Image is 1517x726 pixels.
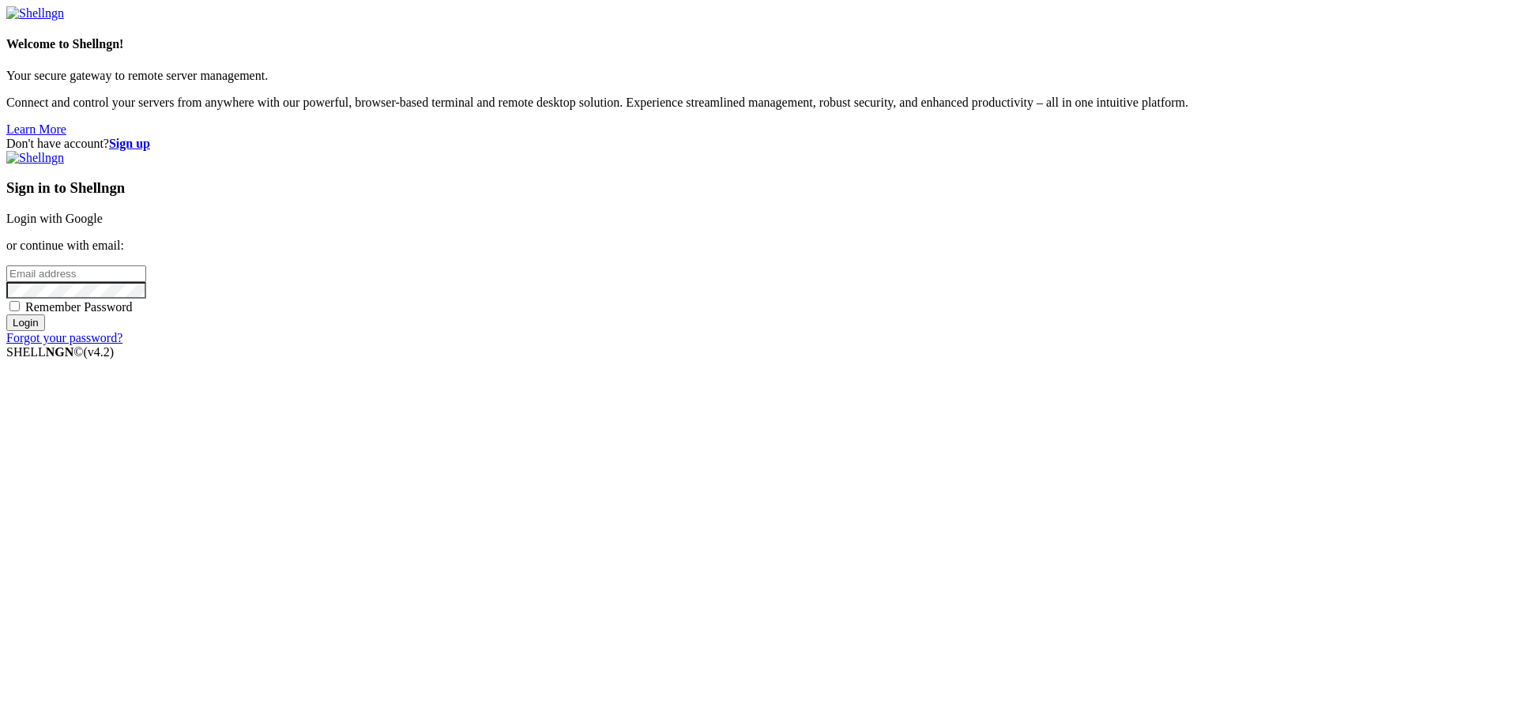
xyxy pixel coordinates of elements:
p: Connect and control your servers from anywhere with our powerful, browser-based terminal and remo... [6,96,1511,110]
p: or continue with email: [6,239,1511,253]
p: Your secure gateway to remote server management. [6,69,1511,83]
a: Sign up [109,137,150,150]
img: Shellngn [6,151,64,165]
input: Login [6,314,45,331]
input: Email address [6,265,146,282]
a: Login with Google [6,212,103,225]
h4: Welcome to Shellngn! [6,37,1511,51]
a: Forgot your password? [6,331,122,344]
div: Don't have account? [6,137,1511,151]
span: 4.2.0 [84,345,115,359]
span: Remember Password [25,300,133,314]
img: Shellngn [6,6,64,21]
b: NGN [46,345,74,359]
a: Learn More [6,122,66,136]
h3: Sign in to Shellngn [6,179,1511,197]
span: SHELL © [6,345,114,359]
input: Remember Password [9,301,20,311]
